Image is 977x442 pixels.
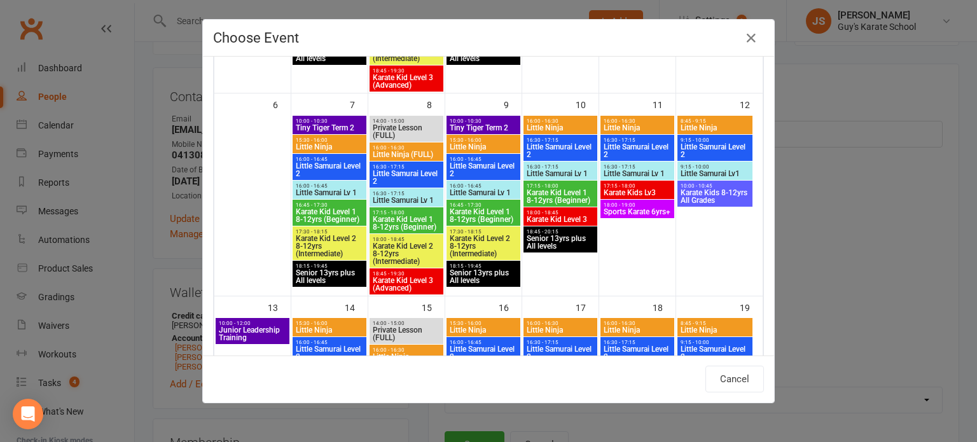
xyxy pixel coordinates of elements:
[449,326,518,334] span: Little Ninja
[372,164,441,170] span: 16:30 - 17:15
[680,124,750,132] span: Little Ninja
[603,345,672,361] span: Little Samurai Level 2
[526,326,595,334] span: Little Ninja
[526,216,595,223] span: Karate Kid Level 3
[372,216,441,231] span: Karate Kid Level 1 8-12yrs (Beginner)
[449,235,518,258] span: Karate Kid Level 2 8-12yrs (Intermediate)
[653,93,676,114] div: 11
[740,296,763,317] div: 19
[372,145,441,151] span: 16:00 - 16:30
[295,162,364,177] span: Little Samurai Level 2
[218,321,287,326] span: 10:00 - 12:00
[603,202,672,208] span: 18:00 - 19:00
[295,229,364,235] span: 17:30 - 18:15
[372,191,441,197] span: 16:30 - 17:15
[526,321,595,326] span: 16:00 - 16:30
[576,296,599,317] div: 17
[268,296,291,317] div: 13
[449,189,518,197] span: Little Samurai Lv 1
[526,345,595,361] span: Little Samurai Level 2
[295,189,364,197] span: Little Samurai Lv 1
[295,118,364,124] span: 10:00 - 10:30
[603,321,672,326] span: 16:00 - 16:30
[449,118,518,124] span: 10:00 - 10:30
[526,137,595,143] span: 16:30 - 17:15
[603,340,672,345] span: 16:30 - 17:15
[740,93,763,114] div: 12
[295,183,364,189] span: 16:00 - 16:45
[680,170,750,177] span: Little Samurai Lv1
[372,326,441,342] span: Private Lesson (FULL)
[603,143,672,158] span: Little Samurai Level 2
[372,271,441,277] span: 18:45 - 19:30
[372,39,441,62] span: Karate Kid Level 2 8-12yrs (Intermediate)
[680,345,750,361] span: Little Samurai Level 2
[372,124,441,139] span: Private Lesson (FULL)
[653,296,676,317] div: 18
[499,296,522,317] div: 16
[526,235,595,250] span: Senior 13yrs plus All levels
[295,143,364,151] span: Little Ninja
[526,118,595,124] span: 16:00 - 16:30
[372,347,441,353] span: 16:00 - 16:30
[449,340,518,345] span: 16:00 - 16:45
[449,321,518,326] span: 15:30 - 16:00
[295,124,364,132] span: Tiny Tiger Term 2
[372,210,441,216] span: 17:15 - 18:00
[295,208,364,223] span: Karate Kid Level 1 8-12yrs (Beginner)
[449,229,518,235] span: 17:30 - 18:15
[295,137,364,143] span: 15:30 - 16:00
[526,170,595,177] span: Little Samurai Lv 1
[449,156,518,162] span: 16:00 - 16:45
[295,345,364,361] span: Little Samurai Level 2
[526,340,595,345] span: 16:30 - 17:15
[526,124,595,132] span: Little Ninja
[372,197,441,204] span: Little Samurai Lv 1
[603,137,672,143] span: 16:30 - 17:15
[295,156,364,162] span: 16:00 - 16:45
[526,183,595,189] span: 17:15 - 18:00
[350,93,368,114] div: 7
[295,340,364,345] span: 16:00 - 16:45
[680,164,750,170] span: 9:15 - 10:00
[680,183,750,189] span: 10:00 - 10:45
[372,151,441,158] span: Little Ninja (FULL)
[603,326,672,334] span: Little Ninja
[449,208,518,223] span: Karate Kid Level 1 8-12yrs (Beginner)
[680,118,750,124] span: 8:45 - 9:15
[526,164,595,170] span: 16:30 - 17:15
[603,124,672,132] span: Little Ninja
[741,28,761,48] button: Close
[345,296,368,317] div: 14
[422,296,445,317] div: 15
[680,321,750,326] span: 8:45 - 9:15
[680,143,750,158] span: Little Samurai Level 2
[449,202,518,208] span: 16:45 - 17:30
[372,68,441,74] span: 18:45 - 19:30
[427,93,445,114] div: 8
[526,210,595,216] span: 18:00 - 18:45
[273,93,291,114] div: 6
[372,242,441,265] span: Karate Kid Level 2 8-12yrs (Intermediate)
[372,353,441,361] span: Little Ninja
[372,277,441,292] span: Karate Kid Level 3 (Advanced)
[526,143,595,158] span: Little Samurai Level 2
[449,137,518,143] span: 15:30 - 16:00
[680,326,750,334] span: Little Ninja
[603,164,672,170] span: 16:30 - 17:15
[372,74,441,89] span: Karate Kid Level 3 (Advanced)
[449,263,518,269] span: 18:15 - 19:45
[526,189,595,204] span: Karate Kid Level 1 8-12yrs (Beginner)
[13,399,43,429] div: Open Intercom Messenger
[680,189,750,204] span: Karate Kids 8-12yrs All Grades
[603,208,672,216] span: Sports Karate 6yrs+
[680,340,750,345] span: 9:15 - 10:00
[449,183,518,189] span: 16:00 - 16:45
[295,263,364,269] span: 18:15 - 19:45
[449,345,518,361] span: Little Samurai Level 2
[603,118,672,124] span: 16:00 - 16:30
[372,237,441,242] span: 18:00 - 18:45
[576,93,599,114] div: 10
[680,137,750,143] span: 9:15 - 10:00
[449,124,518,132] span: Tiny Tiger Term 2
